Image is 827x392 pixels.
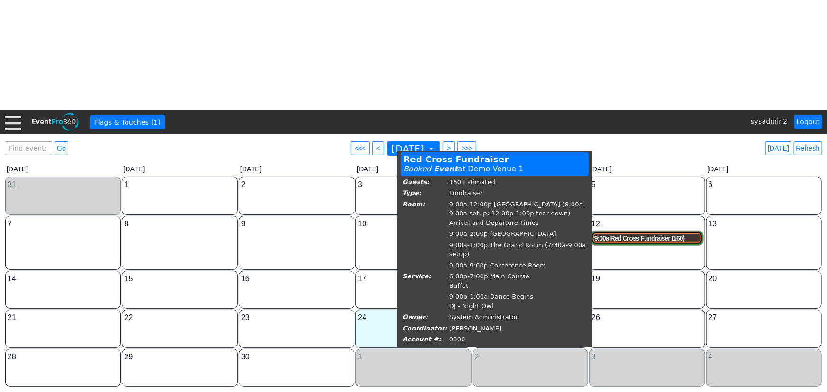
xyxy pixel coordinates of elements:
[374,143,382,153] span: <
[402,323,448,334] th: Coordinator:
[708,178,820,191] div: Show menu
[708,311,820,324] div: Show menu
[708,350,820,364] div: Show menu
[449,199,588,228] td: 9:00a-12:00p [GEOGRAPHIC_DATA] (8:00a-9:00a setup; 12:00p-1:00p tear-down)
[390,144,426,153] span: [DATE]
[591,178,703,191] div: Show menu
[474,350,587,364] div: Show menu
[591,350,703,364] div: Show menu
[591,272,703,285] div: Show menu
[5,162,121,176] div: [DATE]
[357,350,470,364] div: Show menu
[123,272,236,285] div: Show menu
[402,334,448,345] th: Account #:
[355,162,472,176] div: [DATE]
[402,199,448,228] th: Room:
[591,217,703,231] div: Show menu
[7,142,50,164] span: Find event: enter title
[460,143,474,153] span: >>>
[751,117,787,125] span: sysadmin2
[7,272,119,285] div: Show menu
[765,141,791,155] a: [DATE]
[445,143,452,153] span: >
[449,323,588,334] td: [PERSON_NAME]
[92,117,163,127] span: Flags & Touches (1)
[402,312,448,322] th: Owner:
[589,162,705,176] div: [DATE]
[706,162,822,176] div: [DATE]
[357,178,470,191] div: Show menu
[240,217,353,231] div: Show menu
[434,165,458,173] span: Event
[403,165,431,173] span: Booked
[401,152,589,176] div: Open
[449,240,588,259] td: 9:00a-1:00p The Grand Room (7:30a-9:00a setup)
[794,115,822,129] a: Logout
[123,178,236,191] div: Show menu
[7,217,119,231] div: Show menu
[708,272,820,285] div: Show menu
[92,117,163,127] span: Flags & Touches (1)
[449,302,587,311] div: DJ - Night Owl
[390,143,435,154] span: [DATE]
[238,162,355,176] div: [DATE]
[7,178,119,191] div: Show menu
[123,311,236,324] div: Show menu
[240,311,353,324] div: Show menu
[123,217,236,231] div: Show menu
[449,188,588,198] td: Fundraiser
[449,218,587,228] div: Arrival and Departure Times
[449,271,588,291] td: 6:00p-7:00p Main Course
[240,350,353,364] div: Show menu
[402,177,448,187] th: Guests:
[55,141,69,155] a: Go
[353,143,367,153] span: <<<
[240,178,353,191] div: Show menu
[449,177,588,187] td: 160 Estimated
[357,217,470,231] div: Show menu
[449,281,587,291] div: Buffet
[403,164,586,174] div: at Demo Venue 1
[240,272,353,285] div: Show menu
[591,311,703,324] div: Show menu
[594,234,700,242] div: 9:00a Red Cross Fundraiser (160)
[449,229,588,239] td: 9:00a-2:00p [GEOGRAPHIC_DATA]
[449,312,588,322] td: System Administrator
[357,311,470,324] div: Show menu
[403,155,586,164] div: Red Cross Fundraiser
[449,292,588,311] td: 9:00p-1:00a Dance Begins
[708,217,820,231] div: Show menu
[449,334,588,345] td: 0000
[402,271,448,291] th: Service:
[357,272,470,285] div: Show menu
[794,141,822,155] a: Refresh
[449,260,588,271] td: 9:00a-9:00p Conference Room
[7,311,119,324] div: Show menu
[121,162,238,176] div: [DATE]
[402,188,448,198] th: Type:
[31,111,80,133] img: EventPro360
[123,350,236,364] div: Show menu
[7,350,119,364] div: Show menu
[5,114,21,130] div: Menu: Click or 'Crtl+M' to toggle menu open/close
